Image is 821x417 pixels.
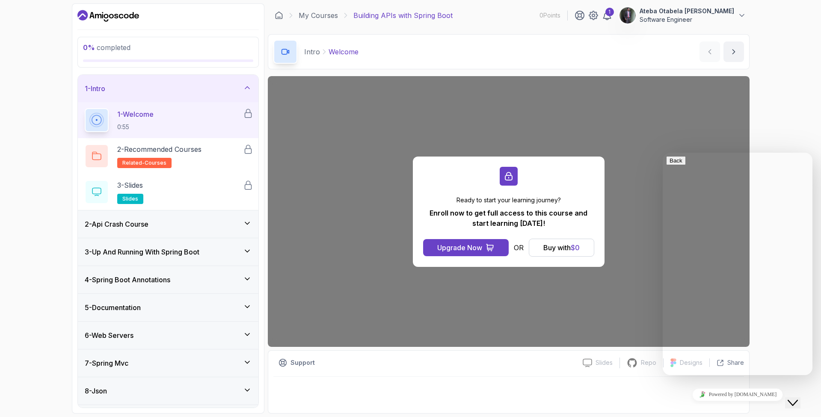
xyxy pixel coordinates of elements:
[117,123,154,131] p: 0:55
[85,302,141,313] h3: 5 - Documentation
[85,108,252,132] button: 1-Welcome0:55
[640,15,734,24] p: Software Engineer
[85,330,133,340] h3: 6 - Web Servers
[85,144,252,168] button: 2-Recommended Coursesrelated-courses
[514,243,524,253] p: OR
[85,180,252,204] button: 3-Slidesslides
[723,41,744,62] button: next content
[437,243,482,253] div: Upgrade Now
[78,294,258,321] button: 5-Documentation
[78,349,258,377] button: 7-Spring Mvc
[78,322,258,349] button: 6-Web Servers
[619,7,746,24] button: user profile imageAteba Otabela [PERSON_NAME]Software Engineer
[78,266,258,293] button: 4-Spring Boot Annotations
[785,383,812,408] iframe: chat widget
[539,11,560,20] p: 0 Points
[619,7,636,24] img: user profile image
[571,243,580,252] span: $ 0
[273,356,320,370] button: Support button
[663,385,812,404] iframe: chat widget
[85,83,105,94] h3: 1 - Intro
[78,238,258,266] button: 3-Up And Running With Spring Boot
[605,8,614,16] div: 1
[85,386,107,396] h3: 8 - Json
[529,239,594,257] button: Buy with$0
[596,358,613,367] p: Slides
[117,180,143,190] p: 3 - Slides
[329,47,359,57] p: Welcome
[122,160,166,166] span: related-courses
[78,210,258,238] button: 2-Api Crash Course
[117,109,154,119] p: 1 - Welcome
[85,358,128,368] h3: 7 - Spring Mvc
[83,43,130,52] span: completed
[423,239,509,256] button: Upgrade Now
[663,153,812,375] iframe: chat widget
[78,75,258,102] button: 1-Intro
[122,195,138,202] span: slides
[85,247,199,257] h3: 3 - Up And Running With Spring Boot
[543,243,580,253] div: Buy with
[304,47,320,57] p: Intro
[85,275,170,285] h3: 4 - Spring Boot Annotations
[640,7,734,15] p: Ateba Otabela [PERSON_NAME]
[78,377,258,405] button: 8-Json
[423,208,594,228] p: Enroll now to get full access to this course and start learning [DATE]!
[290,358,315,367] p: Support
[85,219,148,229] h3: 2 - Api Crash Course
[423,196,594,204] p: Ready to start your learning journey?
[117,144,202,154] p: 2 - Recommended Courses
[699,41,720,62] button: previous content
[299,10,338,21] a: My Courses
[83,43,95,52] span: 0 %
[602,10,612,21] a: 1
[353,10,453,21] p: Building APIs with Spring Boot
[275,11,283,20] a: Dashboard
[77,9,139,23] a: Dashboard
[641,358,656,367] p: Repo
